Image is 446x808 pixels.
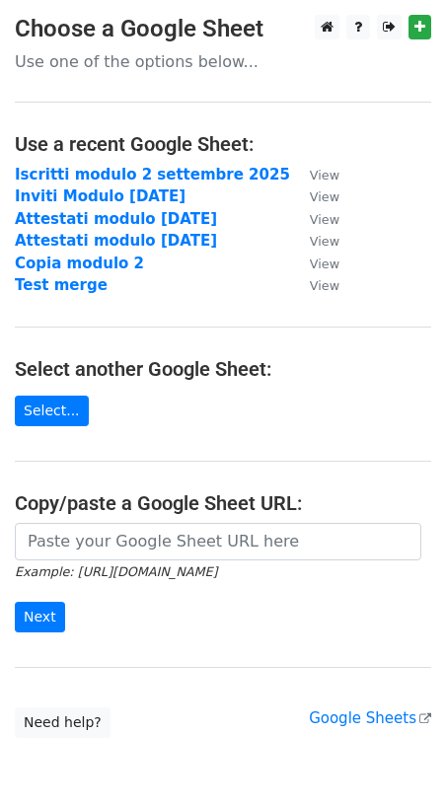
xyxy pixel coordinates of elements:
h4: Use a recent Google Sheet: [15,132,431,156]
input: Paste your Google Sheet URL here [15,523,421,560]
h3: Choose a Google Sheet [15,15,431,43]
a: Need help? [15,707,111,738]
a: Test merge [15,276,108,294]
a: Inviti Modulo [DATE] [15,187,186,205]
a: Iscritti modulo 2 settembre 2025 [15,166,290,184]
small: View [310,212,339,227]
small: View [310,189,339,204]
a: Copia modulo 2 [15,255,144,272]
a: View [290,187,339,205]
small: Example: [URL][DOMAIN_NAME] [15,564,217,579]
a: View [290,232,339,250]
small: View [310,278,339,293]
a: View [290,210,339,228]
h4: Copy/paste a Google Sheet URL: [15,491,431,515]
a: Attestati modulo [DATE] [15,210,217,228]
small: View [310,257,339,271]
h4: Select another Google Sheet: [15,357,431,381]
input: Next [15,602,65,632]
small: View [310,168,339,183]
a: View [290,255,339,272]
p: Use one of the options below... [15,51,431,72]
a: Google Sheets [309,709,431,727]
a: Attestati modulo [DATE] [15,232,217,250]
a: View [290,166,339,184]
a: View [290,276,339,294]
a: Select... [15,396,89,426]
small: View [310,234,339,249]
